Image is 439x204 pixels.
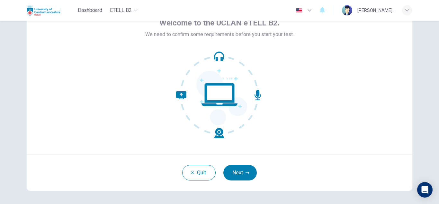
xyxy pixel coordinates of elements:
[159,18,280,28] span: Welcome to the UCLAN eTELL B2.
[182,165,216,180] button: Quit
[75,5,105,16] button: Dashboard
[78,6,102,14] span: Dashboard
[417,182,433,198] div: Open Intercom Messenger
[357,6,394,14] div: [PERSON_NAME] .
[110,6,132,14] span: eTELL B2
[295,8,303,13] img: en
[145,31,294,38] span: We need to confirm some requirements before you start your test.
[27,4,75,17] a: Uclan logo
[27,4,60,17] img: Uclan logo
[342,5,352,15] img: Profile picture
[107,5,140,16] button: eTELL B2
[223,165,257,180] button: Next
